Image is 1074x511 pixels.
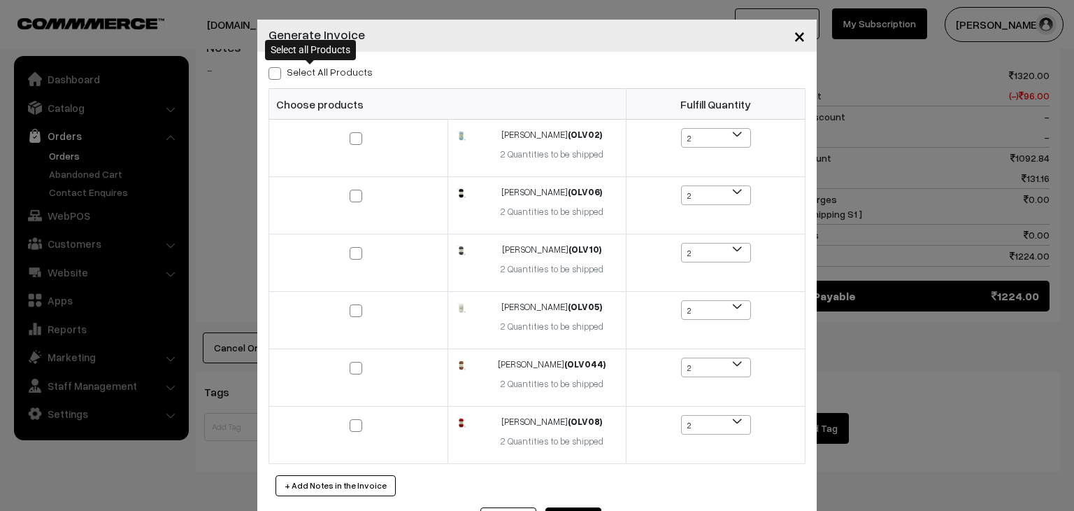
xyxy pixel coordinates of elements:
div: 2 Quantities to be shipped [487,377,617,391]
img: 172706827162981000051455.jpg [457,131,466,140]
span: 2 [681,128,751,148]
span: 2 [682,358,750,378]
img: logo_orange.svg [22,22,34,34]
span: 2 [681,185,751,205]
div: v 4.0.25 [39,22,69,34]
div: [PERSON_NAME] [487,128,617,142]
div: 2 Quantities to be shipped [487,205,617,219]
span: 2 [682,186,750,206]
th: Fulfill Quantity [626,89,805,120]
strong: (OLV05) [568,301,602,312]
th: Choose products [269,89,626,120]
img: 172707332166181000051422.jpg [457,360,466,370]
span: 2 [682,416,750,435]
strong: (OLV02) [568,129,602,140]
span: 2 [681,358,751,377]
span: 2 [682,301,750,321]
button: Close [782,14,817,57]
label: Select All Products [268,64,373,79]
span: 2 [682,129,750,148]
button: + Add Notes in the Invoice [275,475,396,496]
div: 2 Quantities to be shipped [487,262,617,276]
img: tab_keywords_by_traffic_grey.svg [139,81,150,92]
div: 2 Quantities to be shipped [487,435,617,449]
div: Select all Products [265,40,356,60]
img: 172706876939651000051452.jpg [457,303,466,312]
span: 2 [681,415,751,435]
div: [PERSON_NAME] [487,415,617,429]
div: 2 Quantities to be shipped [487,148,617,162]
img: website_grey.svg [22,36,34,48]
img: 172707004024851000051447.jpg [457,246,466,255]
div: Domain Overview [53,83,125,92]
div: [PERSON_NAME] [487,300,617,314]
span: × [794,22,805,48]
h4: Generate Invoice [268,25,365,44]
div: [PERSON_NAME] [487,185,617,199]
span: 2 [682,244,750,263]
strong: (OLV08) [568,416,602,427]
div: Keywords by Traffic [155,83,236,92]
strong: (OLV06) [568,186,602,197]
div: 2 Quantities to be shipped [487,320,617,334]
div: [PERSON_NAME] [487,243,617,257]
strong: (OLV044) [564,358,606,370]
img: 172706889190471000051451.jpg [457,188,466,197]
div: [PERSON_NAME] [487,358,617,372]
img: 172706922593291000051449.jpg [457,418,466,427]
span: 2 [681,300,751,320]
span: 2 [681,243,751,262]
img: tab_domain_overview_orange.svg [38,81,49,92]
div: Domain: [DOMAIN_NAME] [36,36,154,48]
strong: (OLV10) [568,244,601,255]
